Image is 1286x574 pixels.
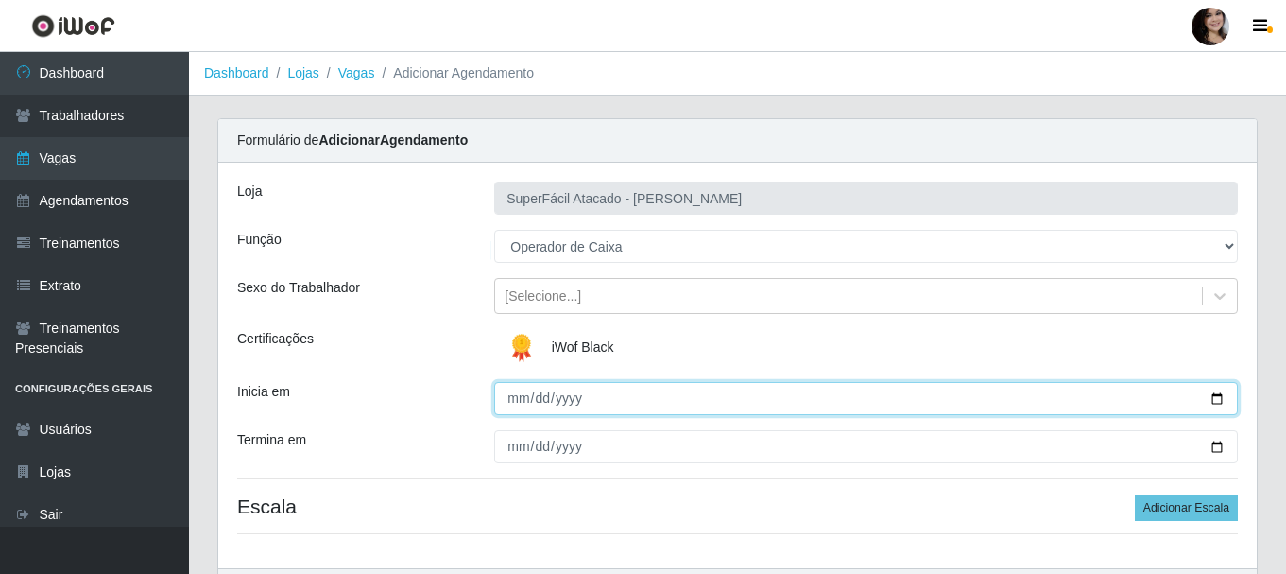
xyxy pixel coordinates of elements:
[218,119,1257,163] div: Formulário de
[494,382,1238,415] input: 00/00/0000
[237,495,1238,518] h4: Escala
[505,287,581,306] div: [Selecione...]
[237,329,314,349] label: Certificações
[374,63,534,83] li: Adicionar Agendamento
[338,65,375,80] a: Vagas
[237,182,262,201] label: Loja
[494,430,1238,463] input: 00/00/0000
[31,14,115,38] img: CoreUI Logo
[318,132,468,148] strong: Adicionar Agendamento
[1135,495,1238,521] button: Adicionar Escala
[552,339,614,355] span: iWof Black
[237,278,360,298] label: Sexo do Trabalhador
[237,230,282,250] label: Função
[204,65,269,80] a: Dashboard
[189,52,1286,96] nav: breadcrumb
[237,382,290,402] label: Inicia em
[503,329,548,367] img: iWof Black
[237,430,306,450] label: Termina em
[287,65,318,80] a: Lojas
